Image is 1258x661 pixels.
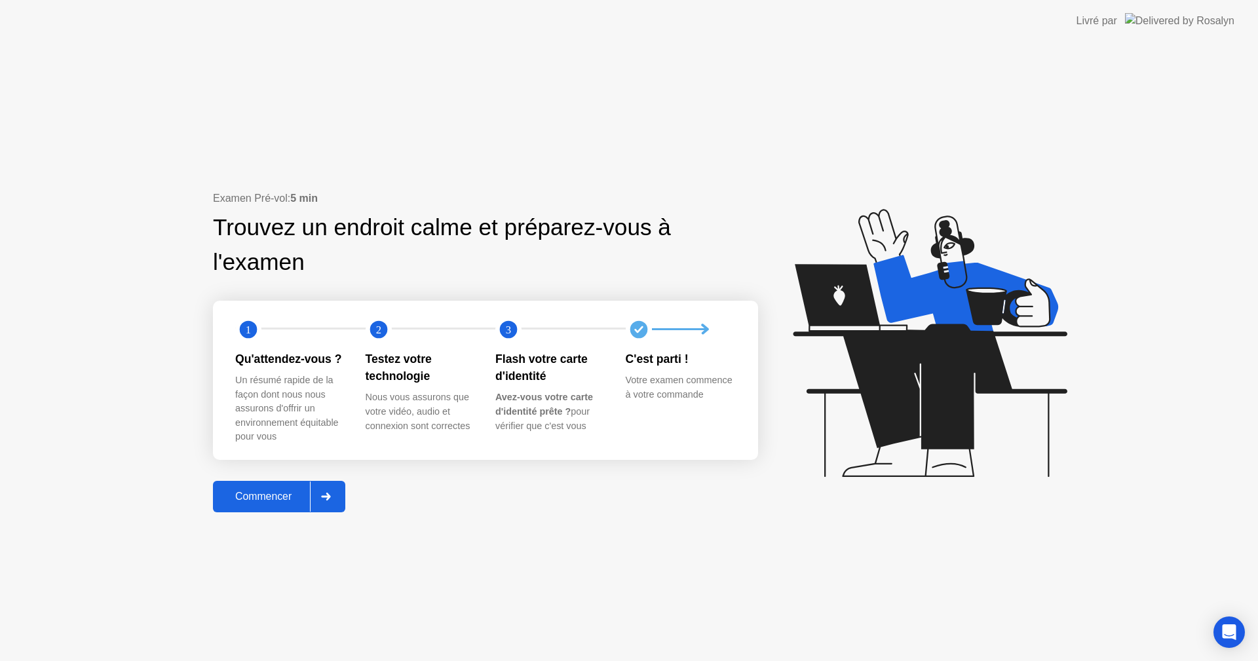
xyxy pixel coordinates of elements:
[1077,13,1117,29] div: Livré par
[626,350,735,368] div: C'est parti !
[1213,616,1245,648] div: Open Intercom Messenger
[213,481,345,512] button: Commencer
[235,350,345,368] div: Qu'attendez-vous ?
[495,392,593,417] b: Avez-vous votre carte d'identité prête ?
[495,350,605,385] div: Flash votre carte d'identité
[217,491,310,502] div: Commencer
[1125,13,1234,28] img: Delivered by Rosalyn
[213,210,675,280] div: Trouvez un endroit calme et préparez-vous à l'examen
[290,193,318,204] b: 5 min
[626,373,735,402] div: Votre examen commence à votre commande
[366,350,475,385] div: Testez votre technologie
[235,373,345,444] div: Un résumé rapide de la façon dont nous nous assurons d'offrir un environnement équitable pour vous
[495,390,605,433] div: pour vérifier que c'est vous
[213,191,758,206] div: Examen Pré-vol:
[506,323,511,335] text: 3
[375,323,381,335] text: 2
[246,323,251,335] text: 1
[366,390,475,433] div: Nous vous assurons que votre vidéo, audio et connexion sont correctes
